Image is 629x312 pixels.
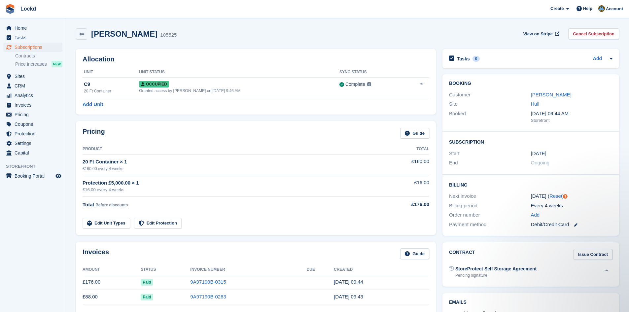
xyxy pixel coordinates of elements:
[83,264,141,275] th: Amount
[472,56,480,62] div: 0
[141,264,190,275] th: Status
[334,294,363,299] time: 2025-09-02 08:43:34 UTC
[549,193,562,199] a: Reset
[83,275,141,290] td: £176.00
[562,193,568,199] div: Tooltip anchor
[95,203,128,207] span: Before discounts
[15,139,54,148] span: Settings
[83,248,109,259] h2: Invoices
[139,88,339,94] div: Granted access by [PERSON_NAME] on [DATE] 9:46 AM
[3,100,62,110] a: menu
[449,300,612,305] h2: Emails
[141,294,153,300] span: Paid
[18,3,39,14] a: Lockd
[3,81,62,90] a: menu
[83,202,94,207] span: Total
[3,171,62,181] a: menu
[523,31,553,37] span: View on Stripe
[15,100,54,110] span: Invoices
[83,144,376,155] th: Product
[531,92,572,97] a: [PERSON_NAME]
[334,279,363,285] time: 2025-09-30 08:44:05 UTC
[15,43,54,52] span: Subscriptions
[83,67,139,78] th: Unit
[15,81,54,90] span: CRM
[367,82,371,86] img: icon-info-grey-7440780725fd019a000dd9b08b2336e03edf1995a4989e88bcd33f0948082b44.svg
[449,138,612,145] h2: Subscription
[15,60,62,68] a: Price increases NEW
[5,4,15,14] img: stora-icon-8386f47178a22dfd0bd8f6a31ec36ba5ce8667c1dd55bd0f319d3a0aa187defe.svg
[3,120,62,129] a: menu
[531,117,612,124] div: Storefront
[531,202,612,210] div: Every 4 weeks
[449,100,531,108] div: Site
[141,279,153,286] span: Paid
[15,23,54,33] span: Home
[3,91,62,100] a: menu
[449,249,475,260] h2: Contract
[139,81,169,87] span: Occupied
[449,159,531,167] div: End
[345,81,365,88] div: Complete
[457,56,470,62] h2: Tasks
[190,264,306,275] th: Invoice Number
[449,150,531,157] div: Start
[54,172,62,180] a: Preview store
[83,158,376,166] div: 20 Ft Container × 1
[15,129,54,138] span: Protection
[15,33,54,42] span: Tasks
[15,72,54,81] span: Sites
[307,264,334,275] th: Due
[83,218,130,229] a: Edit Unit Types
[15,171,54,181] span: Booking Portal
[583,5,592,12] span: Help
[521,28,561,39] a: View on Stripe
[531,211,540,219] a: Add
[531,221,612,228] div: Debit/Credit Card
[531,110,612,118] div: [DATE] 09:44 AM
[15,120,54,129] span: Coupons
[574,249,612,260] a: Issue Contract
[449,91,531,99] div: Customer
[134,218,182,229] a: Edit Protection
[400,128,429,139] a: Guide
[3,139,62,148] a: menu
[376,175,429,197] td: £16.00
[15,91,54,100] span: Analytics
[455,265,537,272] div: StoreProtect Self Storage Agreement
[15,110,54,119] span: Pricing
[376,144,429,155] th: Total
[84,81,139,88] div: C9
[531,101,540,107] a: Hull
[449,221,531,228] div: Payment method
[3,129,62,138] a: menu
[3,43,62,52] a: menu
[449,81,612,86] h2: Booking
[598,5,605,12] img: Paul Budding
[83,166,376,172] div: £160.00 every 4 weeks
[91,29,157,38] h2: [PERSON_NAME]
[190,279,226,285] a: 9A97190B-0315
[139,67,339,78] th: Unit Status
[83,128,105,139] h2: Pricing
[83,55,429,63] h2: Allocation
[339,67,402,78] th: Sync Status
[3,72,62,81] a: menu
[84,88,139,94] div: 20 Ft Container
[455,272,537,278] div: Pending signature
[531,150,546,157] time: 2025-09-02 00:00:00 UTC
[449,192,531,200] div: Next invoice
[449,211,531,219] div: Order number
[400,248,429,259] a: Guide
[83,290,141,304] td: £88.00
[531,192,612,200] div: [DATE] ( )
[83,187,376,193] div: £16.00 every 4 weeks
[449,110,531,124] div: Booked
[568,28,619,39] a: Cancel Subscription
[606,6,623,12] span: Account
[83,101,103,108] a: Add Unit
[15,148,54,157] span: Capital
[334,264,429,275] th: Created
[593,55,602,63] a: Add
[83,179,376,187] div: Protection £5,000.00 × 1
